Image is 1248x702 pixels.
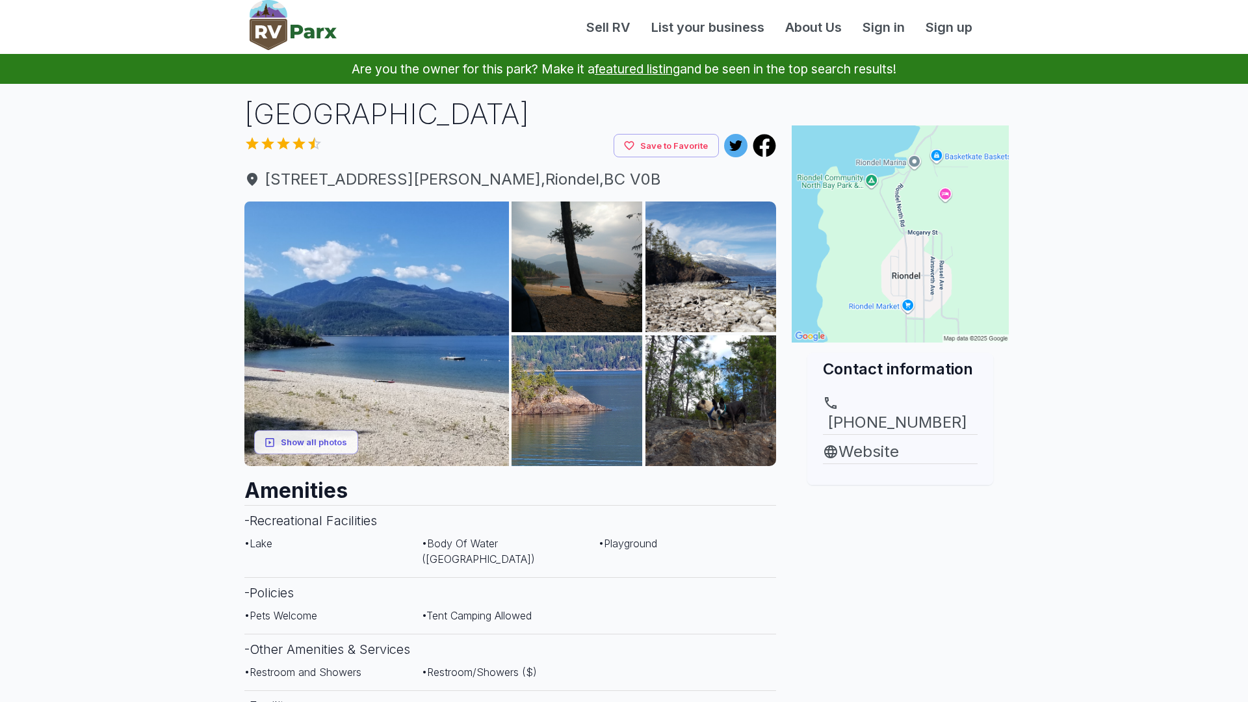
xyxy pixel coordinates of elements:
[512,201,642,332] img: AAcXr8pRILr0MEcpXqS6bHazytFtW_69r8OCZsQ1ooQKfm6c060gcAjybcBso_ma7Y8DlwhOw3lmW5yWs2IQs3JMm_X8fnkFt...
[645,201,776,332] img: AAcXr8q6mXTd7NNZ96Vyueppco1Qv4QZ8gE_b-s1vqKbkgs4gj8FOXbd_t-W5OJcLyTGZItjoBs-6LVfP6ZD2zmRCCeRP-9UN...
[244,466,776,505] h2: Amenities
[576,18,641,37] a: Sell RV
[16,54,1232,84] p: Are you the owner for this park? Make it a and be seen in the top search results!
[244,609,317,622] span: • Pets Welcome
[244,168,776,191] a: [STREET_ADDRESS][PERSON_NAME],Riondel,BC V0B
[244,201,509,466] img: AAcXr8pGW-HG4K_0pLVayjJreDBi5Ha9W1Yx6R8HKU9_E8lr99h10XbJyYCIL4WPETnvSQdlOMWxfLLezFKGCrPjrMs7ApKK2...
[244,168,776,191] span: [STREET_ADDRESS][PERSON_NAME] , Riondel , BC V0B
[852,18,915,37] a: Sign in
[645,335,776,466] img: AAcXr8pDKy18Sk6xcSSeJMMq3MmbpPGwDOdylH6unjXN4PuPjT4zG9TMdyr6gn-Htebq-2A1JfG_9v2KQmvSNc_LRc-4jQb7s...
[244,634,776,664] h3: - Other Amenities & Services
[915,18,983,37] a: Sign up
[823,440,978,463] a: Website
[244,505,776,536] h3: - Recreational Facilities
[595,61,680,77] a: featured listing
[823,358,978,380] h2: Contact information
[422,666,537,679] span: • Restroom/Showers ($)
[823,395,978,434] a: [PHONE_NUMBER]
[422,609,532,622] span: • Tent Camping Allowed
[422,537,535,565] span: • Body Of Water ([GEOGRAPHIC_DATA])
[641,18,775,37] a: List your business
[512,335,642,466] img: AAcXr8qm0wwRQmiJFVrin75F_R9odRf5a0-9FSmTQBYSwNG037bdnu28GmSL3j7c2kC1owImJTs4_csIUC5gJ24j1pqFp3lIr...
[775,18,852,37] a: About Us
[244,537,272,550] span: • Lake
[244,577,776,608] h3: - Policies
[244,94,776,134] h1: [GEOGRAPHIC_DATA]
[244,666,361,679] span: • Restroom and Showers
[614,134,719,158] button: Save to Favorite
[792,125,1009,343] img: Map for Riondel Community Campground
[599,537,657,550] span: • Playground
[254,430,358,454] button: Show all photos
